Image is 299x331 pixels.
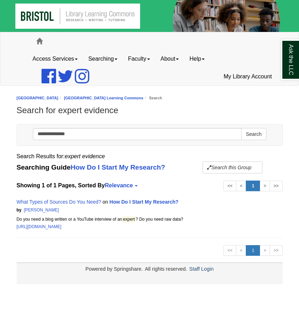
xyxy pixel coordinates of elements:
[84,266,144,272] div: Powered by Springshare.
[71,164,165,171] a: How Do I Start My Research?
[17,96,59,100] a: [GEOGRAPHIC_DATA]
[203,161,262,173] button: Search this Group
[17,161,283,174] div: Searching Guide
[17,199,101,205] a: What Types of Sources Do You Need?
[65,153,105,159] em: expert evidence
[83,50,123,68] a: Searching
[218,68,277,85] a: My Library Account
[189,266,214,272] a: Staff Login
[246,181,260,191] a: 1
[236,181,246,191] a: <
[236,245,246,256] a: <
[60,208,101,213] span: 7.01
[241,128,266,140] button: Search
[122,216,135,223] mark: expert
[260,181,270,191] a: >
[223,181,282,191] ul: Search Pagination
[110,199,179,205] a: How Do I Start My Research?
[24,208,59,213] a: [PERSON_NAME]
[64,96,143,100] a: [GEOGRAPHIC_DATA] Learning Commons
[155,50,184,68] a: About
[27,50,83,68] a: Access Services
[143,95,162,101] li: Search
[103,199,108,205] span: on
[246,245,260,256] a: 1
[260,245,270,256] a: >
[17,95,283,101] nav: breadcrumb
[223,181,236,191] a: <<
[17,181,283,191] strong: Showing 1 of 1 Pages, Sorted By
[17,105,283,115] h1: Search for expert evidence
[270,181,282,191] a: >>
[17,216,283,223] div: Do you need a blog written or a YouTube interview of an ? Do you need raw data?
[66,208,93,213] span: Search Score
[123,50,155,68] a: Faculty
[105,182,136,188] a: Relevance
[270,245,282,256] a: >>
[184,50,210,68] a: Help
[223,245,236,256] a: <<
[223,245,282,256] ul: Search Pagination
[17,224,62,229] a: [URL][DOMAIN_NAME]
[144,266,188,272] div: All rights reserved.
[17,151,283,161] div: Search Results for:
[60,208,65,213] span: |
[17,208,22,213] span: by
